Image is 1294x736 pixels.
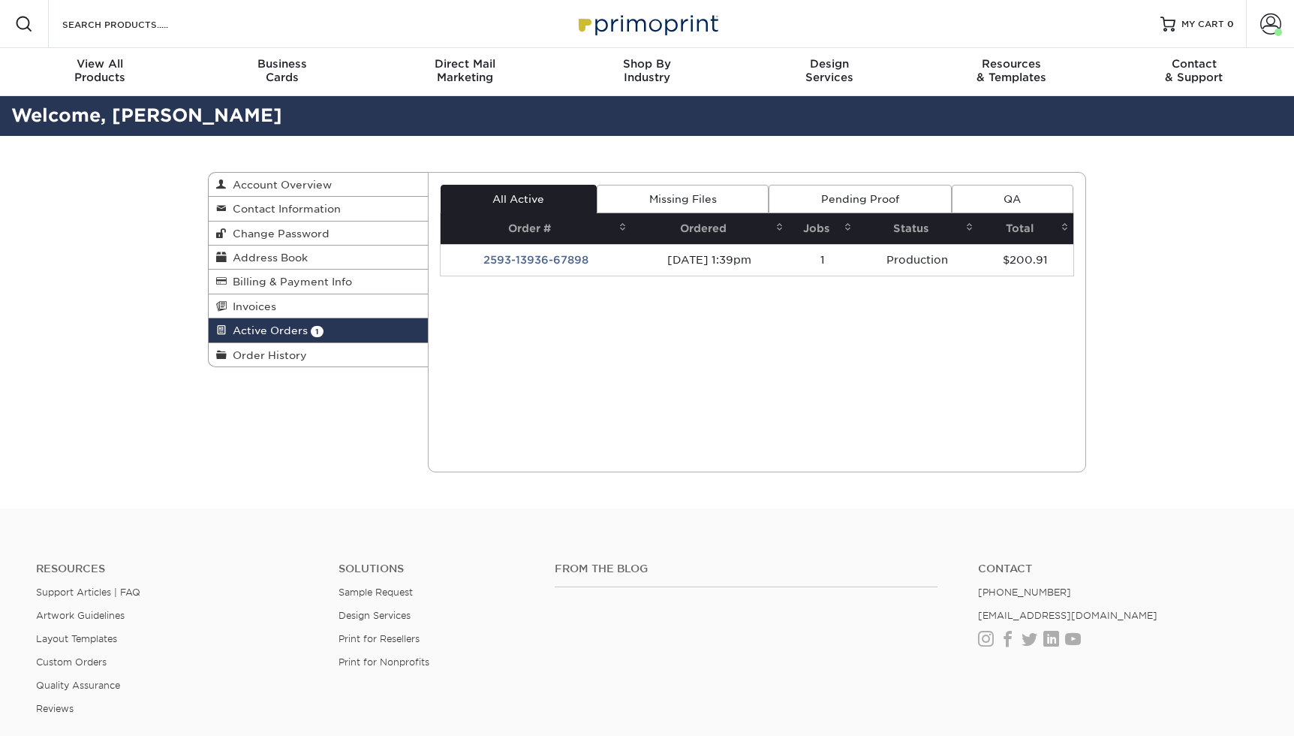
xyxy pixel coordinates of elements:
a: Account Overview [209,173,428,197]
div: & Support [1103,57,1285,84]
span: Active Orders [227,324,308,336]
span: Address Book [227,252,308,264]
a: View AllProducts [9,48,191,96]
span: 1 [311,326,323,337]
td: $200.91 [978,244,1073,276]
div: Industry [556,57,739,84]
span: Change Password [227,228,330,240]
div: Cards [191,57,374,84]
div: Products [9,57,191,84]
a: QA [952,185,1073,213]
a: [EMAIL_ADDRESS][DOMAIN_NAME] [978,610,1157,621]
span: Business [191,57,374,71]
span: View All [9,57,191,71]
input: SEARCH PRODUCTS..... [61,15,207,33]
a: Contact Information [209,197,428,221]
span: Contact [1103,57,1285,71]
a: Reviews [36,703,74,714]
h4: Solutions [339,563,532,575]
a: Address Book [209,246,428,270]
span: Resources [920,57,1103,71]
span: MY CART [1181,18,1224,31]
a: Billing & Payment Info [209,270,428,294]
a: Contact [978,563,1258,575]
a: Missing Files [597,185,769,213]
a: Direct MailMarketing [374,48,556,96]
a: Order History [209,343,428,366]
a: Resources& Templates [920,48,1103,96]
h4: Resources [36,563,316,575]
span: Account Overview [227,179,332,191]
td: [DATE] 1:39pm [631,244,789,276]
h4: From the Blog [555,563,937,575]
span: Billing & Payment Info [227,276,352,288]
a: Custom Orders [36,656,107,668]
th: Order # [441,213,631,244]
td: 2593-13936-67898 [441,244,631,276]
th: Total [978,213,1073,244]
a: Print for Resellers [339,633,420,644]
a: Change Password [209,222,428,246]
a: Active Orders 1 [209,318,428,342]
a: BusinessCards [191,48,374,96]
div: & Templates [920,57,1103,84]
a: Quality Assurance [36,680,120,691]
a: Artwork Guidelines [36,610,125,621]
th: Ordered [631,213,789,244]
th: Jobs [788,213,856,244]
a: Design Services [339,610,411,621]
span: Shop By [556,57,739,71]
a: Invoices [209,294,428,318]
a: Sample Request [339,587,413,598]
span: Design [738,57,920,71]
div: Marketing [374,57,556,84]
span: 0 [1227,19,1234,29]
a: DesignServices [738,48,920,96]
th: Status [856,213,978,244]
span: Contact Information [227,203,341,215]
a: All Active [441,185,597,213]
td: 1 [788,244,856,276]
span: Direct Mail [374,57,556,71]
a: Shop ByIndustry [556,48,739,96]
a: Pending Proof [769,185,951,213]
div: Services [738,57,920,84]
a: Support Articles | FAQ [36,587,140,598]
a: Layout Templates [36,633,117,644]
a: Print for Nonprofits [339,656,429,668]
a: Contact& Support [1103,48,1285,96]
td: Production [856,244,978,276]
img: Primoprint [572,8,722,40]
span: Order History [227,349,307,361]
a: [PHONE_NUMBER] [978,587,1071,598]
span: Invoices [227,300,276,312]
